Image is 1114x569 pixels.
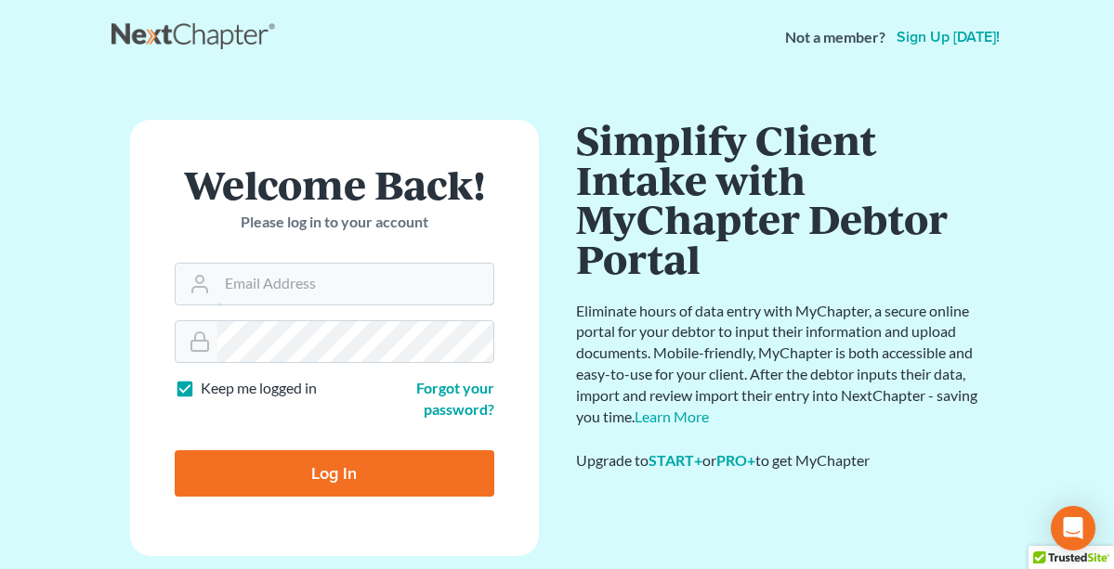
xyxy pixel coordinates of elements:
[416,379,494,418] a: Forgot your password?
[576,450,985,472] div: Upgrade to or to get MyChapter
[201,378,317,399] label: Keep me logged in
[635,407,709,425] a: Learn More
[175,212,494,233] p: Please log in to your account
[649,451,702,469] a: START+
[217,264,493,304] input: Email Address
[893,30,1003,45] a: Sign up [DATE]!
[576,120,985,278] h1: Simplify Client Intake with MyChapter Debtor Portal
[175,450,494,497] input: Log In
[785,27,885,48] strong: Not a member?
[1051,506,1095,550] div: Open Intercom Messenger
[576,301,985,428] p: Eliminate hours of data entry with MyChapter, a secure online portal for your debtor to input the...
[716,451,755,469] a: PRO+
[175,164,494,204] h1: Welcome Back!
